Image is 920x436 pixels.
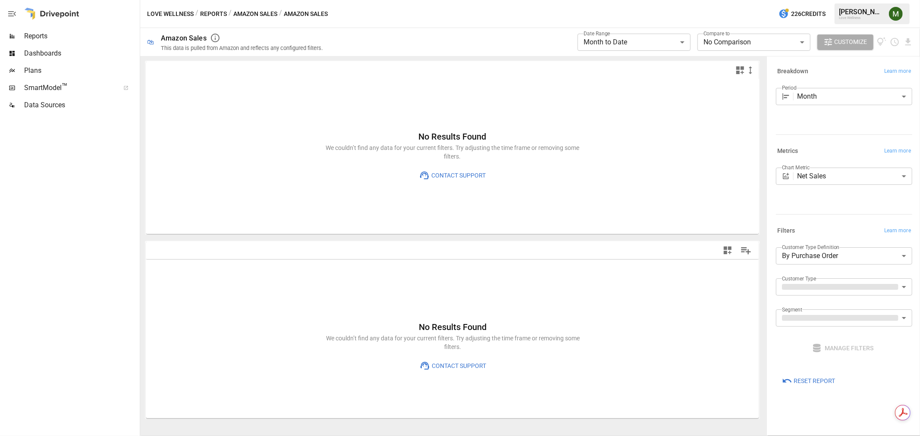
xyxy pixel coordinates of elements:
button: Download report [903,37,913,47]
label: Segment [782,306,802,313]
span: Customize [835,37,867,47]
span: 226 Credits [791,9,826,19]
span: Month to Date [584,38,627,46]
div: No Comparison [697,34,810,51]
span: Reset Report [794,376,835,386]
div: Love Wellness [839,16,884,20]
button: Customize [817,34,873,50]
h6: Filters [777,226,795,236]
span: Plans [24,65,138,76]
button: Contact Support [413,168,492,183]
span: Learn more [884,147,911,156]
button: 226Credits [775,6,829,22]
span: Learn more [884,227,911,235]
h6: Metrics [777,146,798,156]
span: Reports [24,31,138,41]
div: / [229,9,232,19]
div: / [279,9,282,19]
label: Period [782,84,797,91]
span: SmartModel [24,83,114,93]
div: By Purchase Order [776,247,912,265]
h6: Breakdown [777,67,808,76]
div: Month [798,88,912,105]
button: View documentation [877,34,887,50]
div: / [195,9,198,19]
div: Amazon Sales [161,34,207,42]
button: Manage Columns [736,241,756,260]
button: Reset Report [776,373,841,389]
button: Reports [200,9,227,19]
span: Contact Support [430,361,487,371]
h6: No Results Found [323,130,582,143]
span: Learn more [884,67,911,76]
button: Love Wellness [147,9,194,19]
button: Contact Support [414,358,493,374]
span: Contact Support [430,170,486,181]
span: ™ [62,81,68,92]
img: Meredith Lacasse [889,7,903,21]
div: [PERSON_NAME] [839,8,884,16]
p: We couldn’t find any data for your current filters. Try adjusting the time frame or removing some... [323,143,582,161]
label: Date Range [584,30,610,37]
label: Customer Type [782,275,816,282]
button: Amazon Sales [233,9,277,19]
div: Net Sales [798,168,912,185]
div: This data is pulled from Amazon and reflects any configured filters. [161,45,323,51]
div: 🛍 [147,38,154,46]
p: We couldn’t find any data for your current filters. Try adjusting the time frame or removing some... [323,334,582,351]
button: Schedule report [890,37,900,47]
h6: No Results Found [323,320,582,334]
label: Compare to [703,30,730,37]
span: Dashboards [24,48,138,59]
label: Chart Metric [782,164,810,171]
button: Meredith Lacasse [884,2,908,26]
span: Data Sources [24,100,138,110]
label: Customer Type Definition [782,243,840,251]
